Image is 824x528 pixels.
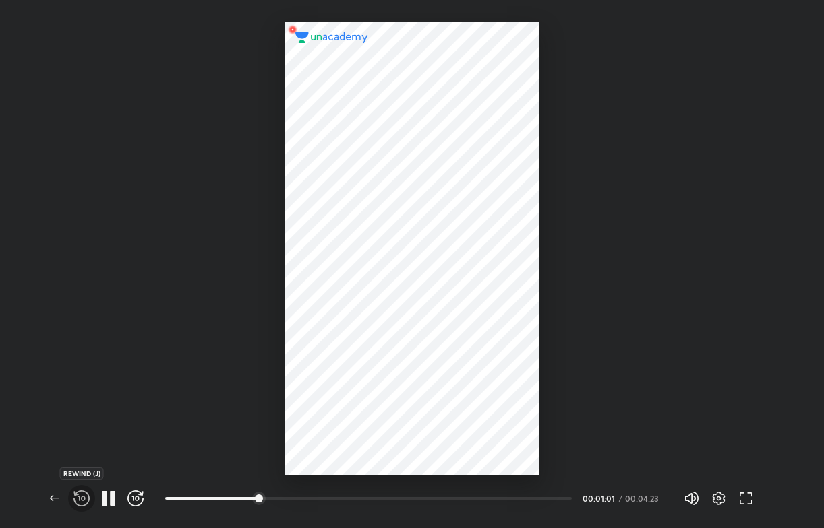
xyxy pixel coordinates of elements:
[583,494,616,502] div: 00:01:01
[625,494,662,502] div: 00:04:23
[285,22,301,38] img: wMgqJGBwKWe8AAAAABJRU5ErkJggg==
[619,494,622,502] div: /
[60,467,104,480] div: REWIND (J)
[295,32,368,43] img: logo.2a7e12a2.svg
